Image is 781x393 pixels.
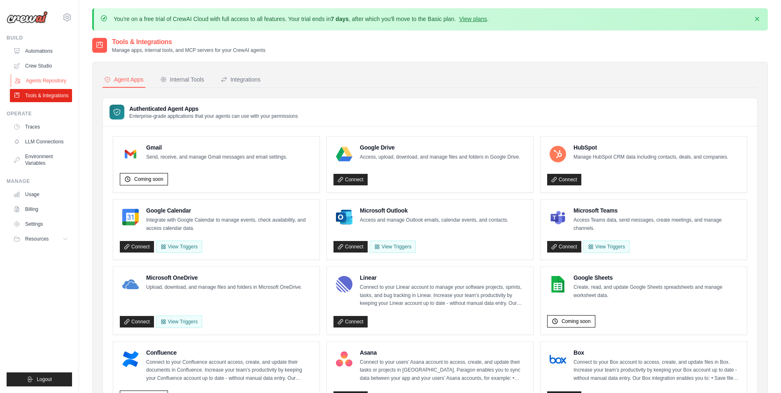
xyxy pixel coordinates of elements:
[219,72,262,88] button: Integrations
[360,216,508,225] p: Access and manage Outlook emails, calendar events, and contacts.
[146,216,313,232] p: Integrate with Google Calendar to manage events, check availability, and access calendar data.
[360,349,527,357] h4: Asana
[574,283,740,299] p: Create, read, and update Google Sheets spreadsheets and manage worksheet data.
[146,153,287,161] p: Send, receive, and manage Gmail messages and email settings.
[11,74,73,87] a: Agents Repository
[122,146,139,162] img: Gmail Logo
[550,276,566,292] img: Google Sheets Logo
[10,203,72,216] a: Billing
[562,318,591,325] span: Coming soon
[360,358,527,383] p: Connect to your users’ Asana account to access, create, and update their tasks or projects in [GE...
[146,206,313,215] h4: Google Calendar
[550,146,566,162] img: HubSpot Logo
[146,349,313,357] h4: Confluence
[112,47,266,54] p: Manage apps, internal tools, and MCP servers for your CrewAI agents
[574,143,728,152] h4: HubSpot
[10,89,72,102] a: Tools & Integrations
[221,75,261,84] div: Integrations
[103,72,145,88] button: Agent Apps
[370,241,416,253] : View Triggers
[129,113,298,119] p: Enterprise-grade applications that your agents can use with your permissions
[7,372,72,386] button: Logout
[10,44,72,58] a: Automations
[10,188,72,201] a: Usage
[547,174,581,185] a: Connect
[333,316,368,327] a: Connect
[574,153,728,161] p: Manage HubSpot CRM data including contacts, deals, and companies.
[7,110,72,117] div: Operate
[574,358,740,383] p: Connect to your Box account to access, create, and update files in Box. Increase your team’s prod...
[146,274,302,282] h4: Microsoft OneDrive
[360,206,508,215] h4: Microsoft Outlook
[10,120,72,133] a: Traces
[583,241,629,253] : View Triggers
[550,351,566,367] img: Box Logo
[7,35,72,41] div: Build
[112,37,266,47] h2: Tools & Integrations
[10,150,72,170] a: Environment Variables
[10,218,72,231] a: Settings
[7,11,48,23] img: Logo
[336,146,352,162] img: Google Drive Logo
[156,241,202,253] button: View Triggers
[120,316,154,327] a: Connect
[10,59,72,73] a: Crew Studio
[10,135,72,148] a: LLM Connections
[129,105,298,113] h3: Authenticated Agent Apps
[360,283,527,308] p: Connect to your Linear account to manage your software projects, sprints, tasks, and bug tracking...
[336,209,352,225] img: Microsoft Outlook Logo
[360,274,527,282] h4: Linear
[574,274,740,282] h4: Google Sheets
[331,16,349,22] strong: 7 days
[159,72,206,88] button: Internal Tools
[25,236,49,242] span: Resources
[333,241,368,253] a: Connect
[122,351,139,367] img: Confluence Logo
[459,16,487,22] a: View plans
[574,349,740,357] h4: Box
[360,153,520,161] p: Access, upload, download, and manage files and folders in Google Drive.
[104,75,144,84] div: Agent Apps
[146,283,302,292] p: Upload, download, and manage files and folders in Microsoft OneDrive.
[122,209,139,225] img: Google Calendar Logo
[336,276,352,292] img: Linear Logo
[550,209,566,225] img: Microsoft Teams Logo
[114,15,489,23] p: You're on a free trial of CrewAI Cloud with full access to all features. Your trial ends in , aft...
[333,174,368,185] a: Connect
[7,178,72,185] div: Manage
[574,206,740,215] h4: Microsoft Teams
[120,241,154,253] a: Connect
[146,143,287,152] h4: Gmail
[146,358,313,383] p: Connect to your Confluence account access, create, and update their documents in Confluence. Incr...
[122,276,139,292] img: Microsoft OneDrive Logo
[574,216,740,232] p: Access Teams data, send messages, create meetings, and manage channels.
[10,232,72,246] button: Resources
[156,316,202,328] : View Triggers
[37,376,52,383] span: Logout
[360,143,520,152] h4: Google Drive
[547,241,581,253] a: Connect
[160,75,204,84] div: Internal Tools
[336,351,352,367] img: Asana Logo
[134,176,163,182] span: Coming soon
